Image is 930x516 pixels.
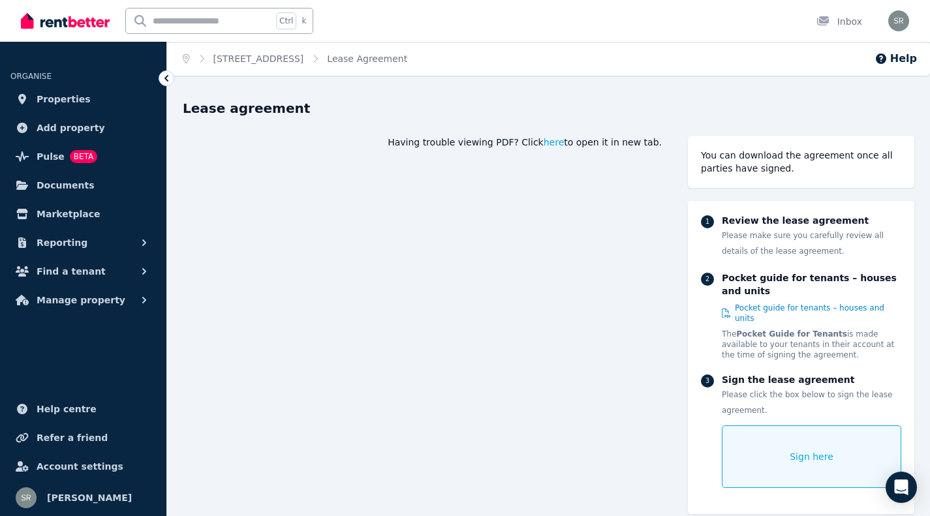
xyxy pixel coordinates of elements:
a: Account settings [10,453,156,479]
a: Documents [10,172,156,198]
div: Inbox [816,15,862,28]
span: Marketplace [37,206,100,222]
button: Help [875,51,917,67]
span: Add property [37,120,105,136]
strong: Pocket Guide for Tenants [736,329,847,339]
div: Having trouble viewing PDF? Click to open it in new tab. [183,136,662,149]
a: [STREET_ADDRESS] [213,53,304,64]
span: Please click the box below to sign the lease agreement. [722,390,892,415]
h1: Lease agreement [183,99,914,117]
span: Reporting [37,235,87,250]
span: k [302,16,306,26]
div: Open Intercom Messenger [886,472,917,503]
span: here [544,136,565,149]
span: Manage property [37,292,125,308]
span: Lease Agreement [327,52,407,65]
div: 3 [701,374,714,387]
span: Sign here [790,450,833,463]
span: Account settings [37,459,123,474]
span: Please make sure you carefully review all details of the lease agreement. [722,231,884,256]
a: Help centre [10,396,156,422]
span: Help centre [37,401,97,417]
span: Pulse [37,149,65,164]
div: 1 [701,215,714,228]
button: Find a tenant [10,258,156,284]
a: Add property [10,115,156,141]
span: Properties [37,91,91,107]
a: PulseBETA [10,144,156,170]
nav: Breadcrumb [167,42,423,76]
span: Refer a friend [37,430,108,446]
img: Sasha Ristic [888,10,909,31]
span: Find a tenant [37,264,106,279]
span: BETA [70,150,97,163]
p: The is made available to your tenants in their account at the time of signing the agreement. [722,329,901,360]
p: Sign the lease agreement [722,373,901,386]
span: ORGANISE [10,72,52,81]
span: Documents [37,177,95,193]
p: Pocket guide for tenants – houses and units [722,271,901,297]
img: Sasha Ristic [16,487,37,508]
a: Marketplace [10,201,156,227]
a: Properties [10,86,156,112]
button: Manage property [10,287,156,313]
img: RentBetter [21,11,110,31]
a: Refer a friend [10,425,156,451]
a: Pocket guide for tenants – houses and units [722,303,901,324]
span: Pocket guide for tenants – houses and units [735,303,901,324]
p: Review the lease agreement [722,214,901,227]
div: You can download the agreement once all parties have signed. [701,149,901,175]
button: Reporting [10,230,156,256]
span: Ctrl [276,12,296,29]
span: [PERSON_NAME] [47,490,132,506]
div: 2 [701,273,714,286]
